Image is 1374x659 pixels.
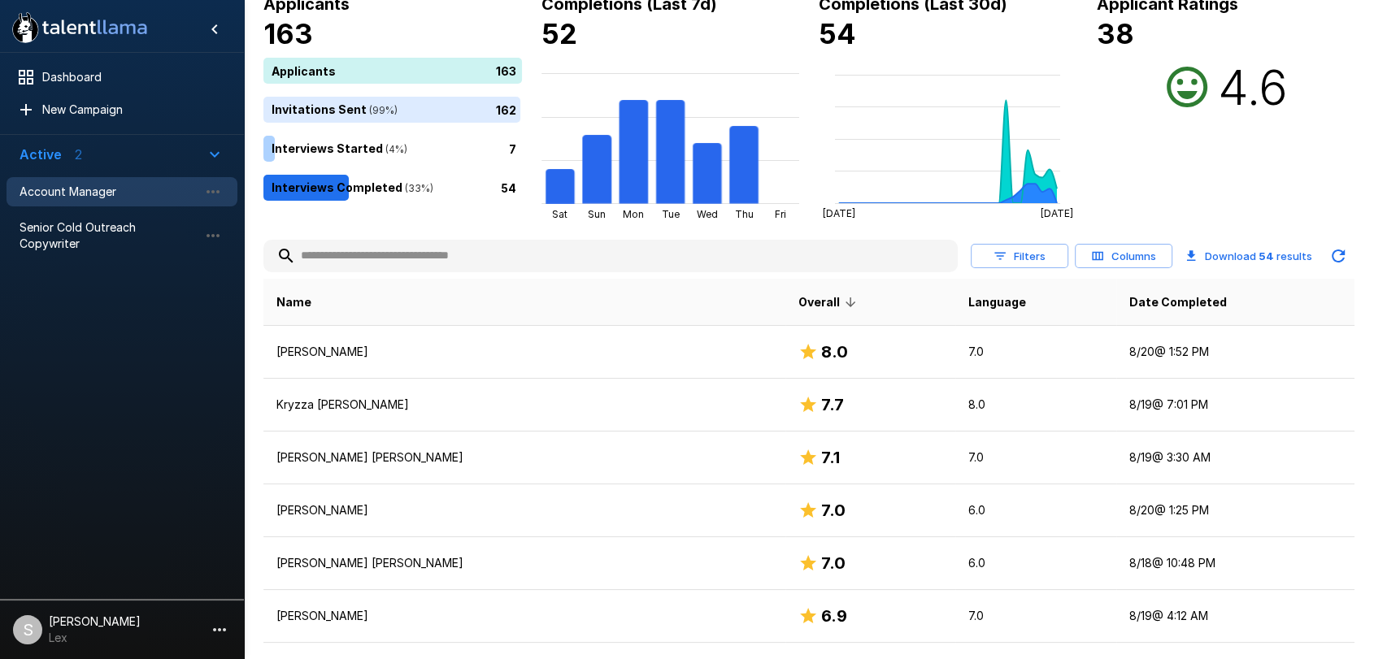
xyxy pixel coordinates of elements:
p: 7.0 [968,608,1102,624]
p: [PERSON_NAME] [276,344,772,360]
p: 162 [496,101,516,118]
p: 7 [509,140,516,157]
td: 8/18 @ 10:48 PM [1116,537,1354,590]
h6: 7.0 [821,497,846,523]
td: 8/19 @ 4:12 AM [1116,590,1354,643]
button: Download 54 results [1179,240,1319,272]
p: 8.0 [968,397,1102,413]
h6: 7.7 [821,392,844,418]
td: 8/19 @ 7:01 PM [1116,379,1354,431]
p: 6.0 [968,555,1102,571]
b: 54 [1259,249,1274,262]
span: Overall [798,293,861,312]
p: [PERSON_NAME] [PERSON_NAME] [276,449,772,466]
tspan: [DATE] [823,207,855,219]
p: 6.0 [968,502,1102,518]
b: 52 [541,17,577,50]
td: 8/20 @ 1:52 PM [1116,326,1354,379]
tspan: Mon [623,208,644,220]
tspan: Sat [552,208,567,220]
tspan: [DATE] [1041,207,1073,219]
span: Language [968,293,1026,312]
p: 54 [501,179,516,196]
tspan: Thu [734,208,753,220]
h6: 7.1 [821,444,840,470]
p: Kryzza [PERSON_NAME] [276,397,772,413]
p: 7.0 [968,344,1102,360]
button: Updated Today - 12:19 AM [1322,240,1354,272]
tspan: Sun [588,208,606,220]
span: Name [276,293,311,312]
h6: 8.0 [821,339,848,365]
td: 8/20 @ 1:25 PM [1116,484,1354,537]
b: 163 [263,17,313,50]
p: [PERSON_NAME] [PERSON_NAME] [276,555,772,571]
p: 163 [496,62,516,79]
p: [PERSON_NAME] [276,502,772,518]
button: Filters [971,244,1068,269]
tspan: Wed [697,208,718,220]
h6: 7.0 [821,550,846,576]
h2: 4.6 [1218,58,1288,116]
td: 8/19 @ 3:30 AM [1116,431,1354,484]
button: Columns [1075,244,1172,269]
span: Date Completed [1129,293,1227,312]
b: 54 [819,17,856,50]
b: 38 [1097,17,1134,50]
p: [PERSON_NAME] [276,608,772,624]
p: 7.0 [968,449,1102,466]
tspan: Tue [661,208,679,220]
h6: 6.9 [821,603,847,629]
tspan: Fri [775,208,786,220]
